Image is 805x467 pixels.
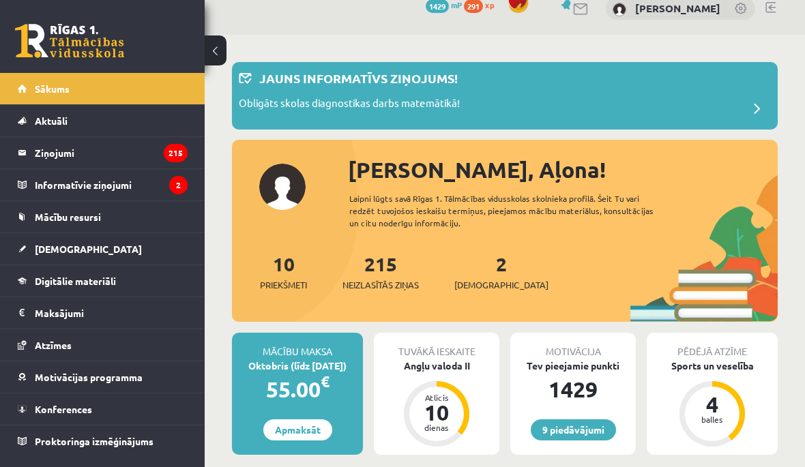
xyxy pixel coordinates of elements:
[692,393,733,415] div: 4
[531,419,616,440] a: 9 piedāvājumi
[647,359,778,449] a: Sports un veselība 4 balles
[18,73,188,104] a: Sākums
[18,393,188,425] a: Konferences
[35,403,92,415] span: Konferences
[35,137,188,168] legend: Ziņojumi
[635,1,720,15] a: [PERSON_NAME]
[454,252,548,292] a: 2[DEMOGRAPHIC_DATA]
[510,359,636,373] div: Tev pieejamie punkti
[18,361,188,393] a: Motivācijas programma
[18,297,188,329] a: Maksājumi
[35,211,101,223] span: Mācību resursi
[510,333,636,359] div: Motivācija
[35,82,70,95] span: Sākums
[374,359,499,373] div: Angļu valoda II
[35,371,143,383] span: Motivācijas programma
[232,333,363,359] div: Mācību maksa
[232,373,363,406] div: 55.00
[35,243,142,255] span: [DEMOGRAPHIC_DATA]
[416,423,457,432] div: dienas
[18,425,188,457] a: Proktoringa izmēģinājums
[18,329,188,361] a: Atzīmes
[232,359,363,373] div: Oktobris (līdz [DATE])
[349,192,677,229] div: Laipni lūgts savā Rīgas 1. Tālmācības vidusskolas skolnieka profilā. Šeit Tu vari redzēt tuvojošo...
[239,95,460,115] p: Obligāts skolas diagnostikas darbs matemātikā!
[416,393,457,402] div: Atlicis
[164,144,188,162] i: 215
[35,275,116,287] span: Digitālie materiāli
[647,333,778,359] div: Pēdējā atzīme
[35,169,188,200] legend: Informatīvie ziņojumi
[647,359,778,373] div: Sports un veselība
[18,233,188,265] a: [DEMOGRAPHIC_DATA]
[374,333,499,359] div: Tuvākā ieskaite
[613,3,626,16] img: Aļona Zablocka
[18,169,188,200] a: Informatīvie ziņojumi2
[35,297,188,329] legend: Maksājumi
[259,69,458,87] p: Jauns informatīvs ziņojums!
[454,278,548,292] span: [DEMOGRAPHIC_DATA]
[263,419,332,440] a: Apmaksāt
[35,339,72,351] span: Atzīmes
[342,278,419,292] span: Neizlasītās ziņas
[169,176,188,194] i: 2
[374,359,499,449] a: Angļu valoda II Atlicis 10 dienas
[260,278,307,292] span: Priekšmeti
[18,105,188,136] a: Aktuāli
[416,402,457,423] div: 10
[35,435,153,447] span: Proktoringa izmēģinājums
[35,115,68,127] span: Aktuāli
[342,252,419,292] a: 215Neizlasītās ziņas
[692,415,733,423] div: balles
[18,137,188,168] a: Ziņojumi215
[15,24,124,58] a: Rīgas 1. Tālmācības vidusskola
[260,252,307,292] a: 10Priekšmeti
[510,373,636,406] div: 1429
[18,201,188,232] a: Mācību resursi
[18,265,188,297] a: Digitālie materiāli
[348,153,778,186] div: [PERSON_NAME], Aļona!
[321,372,330,391] span: €
[239,69,771,123] a: Jauns informatīvs ziņojums! Obligāts skolas diagnostikas darbs matemātikā!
